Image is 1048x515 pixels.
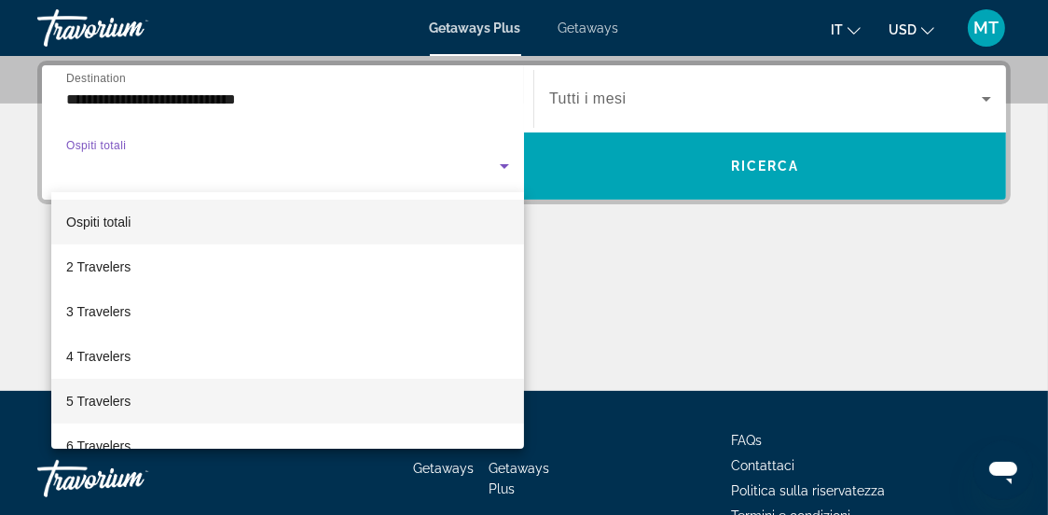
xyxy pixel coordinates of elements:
[66,215,131,230] span: Ospiti totali
[66,390,131,412] span: 5 Travelers
[66,256,131,278] span: 2 Travelers
[973,440,1033,500] iframe: Pulsante per aprire la finestra di messaggistica
[66,435,131,457] span: 6 Travelers
[66,345,131,368] span: 4 Travelers
[66,300,131,323] span: 3 Travelers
